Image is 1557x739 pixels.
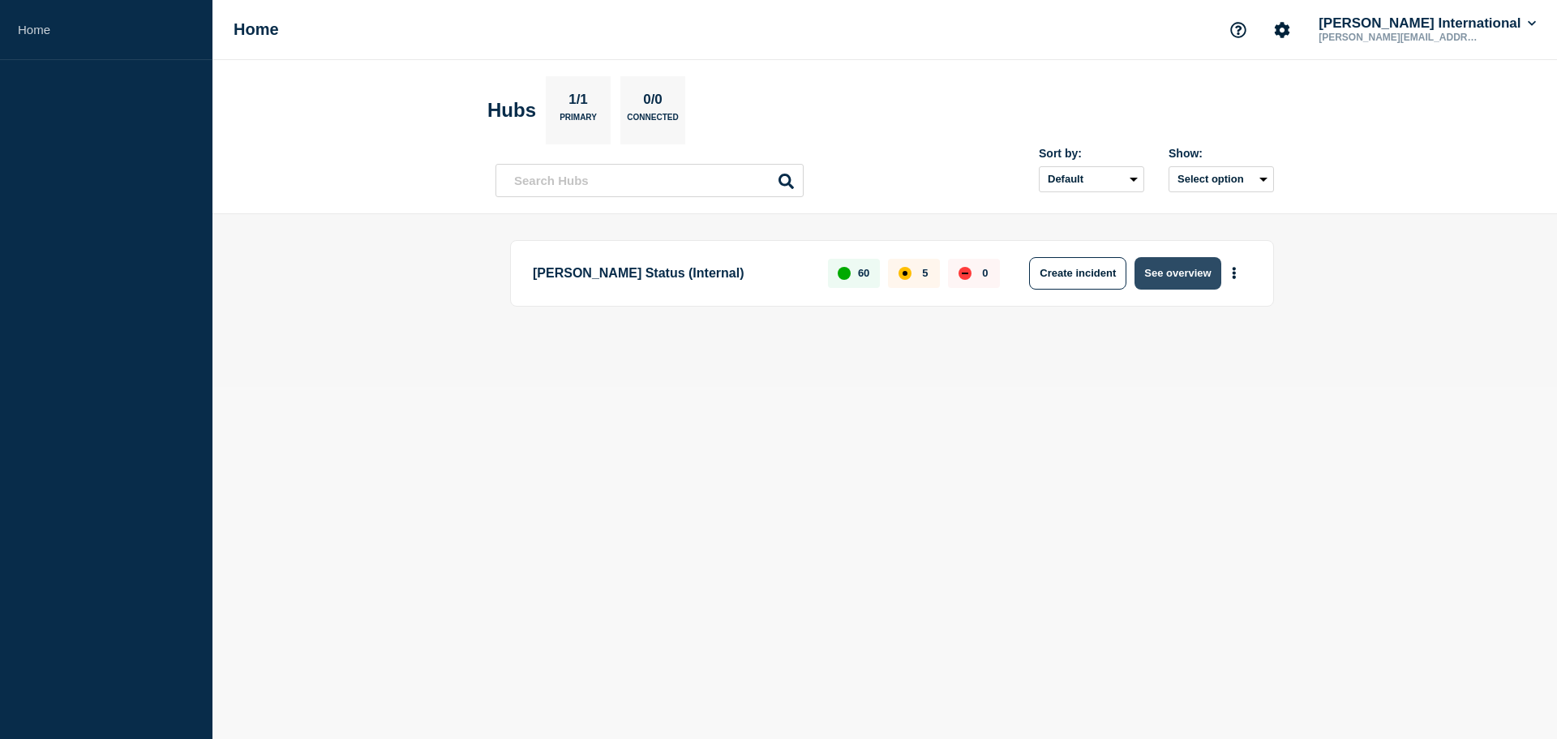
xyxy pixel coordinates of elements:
[959,267,972,280] div: down
[637,92,669,113] p: 0/0
[1039,147,1144,160] div: Sort by:
[838,267,851,280] div: up
[899,267,911,280] div: affected
[234,20,279,39] h1: Home
[858,267,869,279] p: 60
[533,257,809,290] p: [PERSON_NAME] Status (Internal)
[1315,15,1539,32] button: [PERSON_NAME] International
[1315,32,1484,43] p: [PERSON_NAME][EMAIL_ADDRESS][PERSON_NAME][DOMAIN_NAME]
[1221,13,1255,47] button: Support
[1169,166,1274,192] button: Select option
[560,113,597,130] p: Primary
[1169,147,1274,160] div: Show:
[495,164,804,197] input: Search Hubs
[627,113,678,130] p: Connected
[563,92,594,113] p: 1/1
[1265,13,1299,47] button: Account settings
[1224,258,1245,288] button: More actions
[1029,257,1126,290] button: Create incident
[1135,257,1220,290] button: See overview
[982,267,988,279] p: 0
[922,267,928,279] p: 5
[487,99,536,122] h2: Hubs
[1039,166,1144,192] select: Sort by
